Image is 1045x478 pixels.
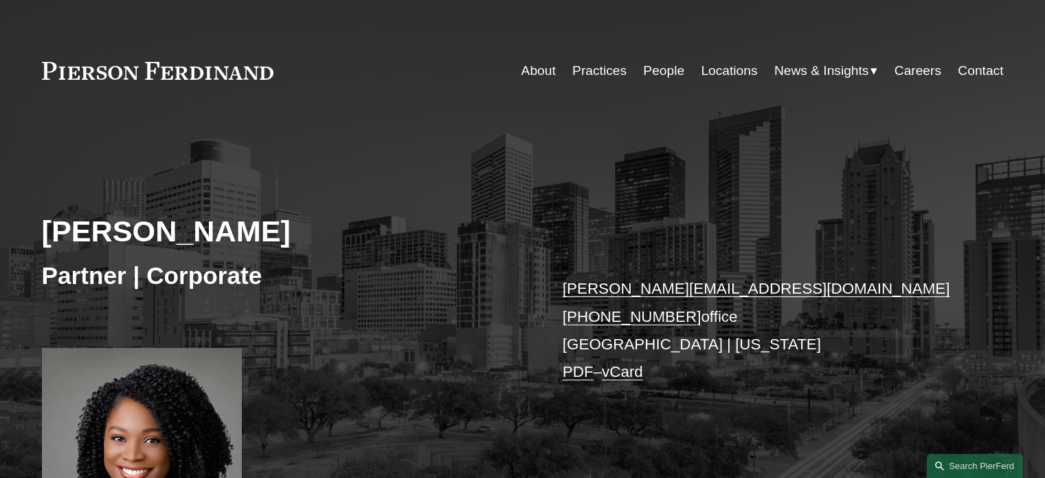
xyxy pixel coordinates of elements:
h3: Partner | Corporate [42,261,523,291]
a: PDF [563,363,594,380]
a: Contact [958,58,1003,84]
a: Careers [895,58,941,84]
a: Practices [572,58,627,84]
a: folder dropdown [774,58,878,84]
a: People [643,58,684,84]
a: vCard [602,363,643,380]
a: [PERSON_NAME][EMAIL_ADDRESS][DOMAIN_NAME] [563,280,950,297]
a: [PHONE_NUMBER] [563,308,701,325]
h2: [PERSON_NAME] [42,213,523,249]
a: Locations [701,58,757,84]
a: Search this site [927,454,1023,478]
p: office [GEOGRAPHIC_DATA] | [US_STATE] – [563,275,963,386]
a: About [521,58,556,84]
span: News & Insights [774,59,869,83]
